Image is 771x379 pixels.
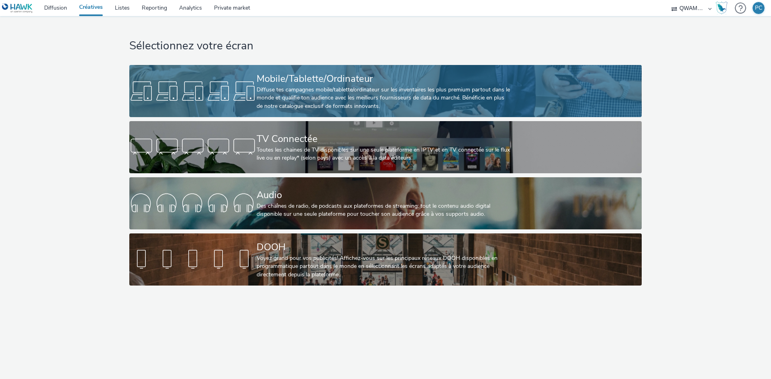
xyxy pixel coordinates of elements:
img: Hawk Academy [716,2,728,14]
a: AudioDes chaînes de radio, de podcasts aux plateformes de streaming: tout le contenu audio digita... [129,177,641,229]
div: Toutes les chaines de TV disponibles sur une seule plateforme en IPTV et en TV connectée sur le f... [257,146,511,162]
a: TV ConnectéeToutes les chaines de TV disponibles sur une seule plateforme en IPTV et en TV connec... [129,121,641,173]
div: Diffuse tes campagnes mobile/tablette/ordinateur sur les inventaires les plus premium partout dan... [257,86,511,110]
div: Des chaînes de radio, de podcasts aux plateformes de streaming: tout le contenu audio digital dis... [257,202,511,219]
div: Mobile/Tablette/Ordinateur [257,72,511,86]
a: DOOHVoyez grand pour vos publicités! Affichez-vous sur les principaux réseaux DOOH disponibles en... [129,233,641,286]
div: DOOH [257,240,511,254]
a: Hawk Academy [716,2,731,14]
h1: Sélectionnez votre écran [129,39,641,54]
div: PC [755,2,762,14]
div: Voyez grand pour vos publicités! Affichez-vous sur les principaux réseaux DOOH disponibles en pro... [257,254,511,279]
a: Mobile/Tablette/OrdinateurDiffuse tes campagnes mobile/tablette/ordinateur sur les inventaires le... [129,65,641,117]
div: Audio [257,188,511,202]
img: undefined Logo [2,3,33,13]
div: TV Connectée [257,132,511,146]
